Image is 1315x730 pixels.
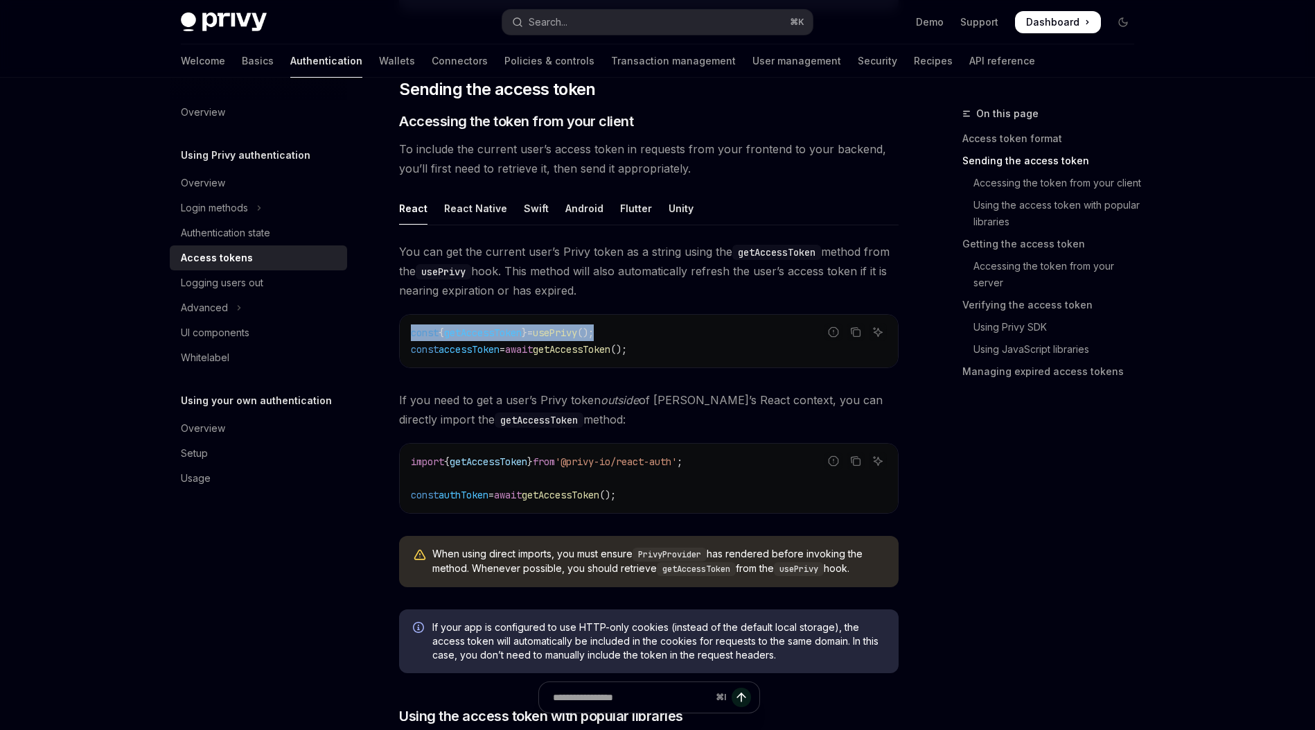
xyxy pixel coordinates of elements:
span: To include the current user’s access token in requests from your frontend to your backend, you’ll... [399,139,899,178]
div: Access tokens [181,250,253,266]
span: Dashboard [1026,15,1079,29]
span: const [411,327,439,339]
button: Copy the contents from the code block [847,323,865,341]
a: UI components [170,320,347,345]
em: outside [601,393,639,407]
a: Accessing the token from your client [962,172,1145,194]
span: (); [577,327,594,339]
span: getAccessToken [450,455,527,468]
code: getAccessToken [732,245,821,260]
div: Usage [181,470,211,487]
span: = [500,343,505,356]
span: getAccessToken [522,489,599,501]
a: Policies & controls [504,44,594,78]
div: React Native [444,192,507,225]
div: Swift [524,192,549,225]
span: import [411,455,444,468]
a: Welcome [181,44,225,78]
code: getAccessToken [495,412,583,428]
span: = [527,327,533,339]
span: getAccessToken [533,343,610,356]
div: Overview [181,104,225,121]
a: Verifying the access token [962,294,1145,316]
div: Flutter [620,192,652,225]
h5: Using Privy authentication [181,147,310,164]
a: Sending the access token [962,150,1145,172]
a: Transaction management [611,44,736,78]
div: Overview [181,420,225,437]
button: Ask AI [869,452,887,470]
button: Open search [502,10,813,35]
a: Using JavaScript libraries [962,338,1145,360]
code: usePrivy [416,264,471,279]
span: } [527,455,533,468]
a: Setup [170,441,347,466]
span: const [411,489,439,501]
span: On this page [976,105,1039,122]
div: Search... [529,14,567,31]
svg: Info [413,622,427,636]
div: Setup [181,445,208,462]
span: '@privy-io/react-auth' [555,455,677,468]
a: Overview [170,416,347,441]
button: Ask AI [869,323,887,341]
span: authToken [439,489,488,501]
span: await [505,343,533,356]
code: usePrivy [774,562,824,576]
button: Send message [732,688,751,707]
a: Basics [242,44,274,78]
div: Overview [181,175,225,191]
div: Advanced [181,299,228,316]
div: Login methods [181,200,248,216]
div: Unity [669,192,694,225]
span: When using direct imports, you must ensure has rendered before invoking the method. Whenever poss... [432,547,885,576]
a: Using Privy SDK [962,316,1145,338]
span: = [488,489,494,501]
a: Access tokens [170,245,347,270]
a: Support [960,15,998,29]
button: Copy the contents from the code block [847,452,865,470]
span: Sending the access token [399,78,596,101]
button: Report incorrect code [824,452,842,470]
a: Authentication [290,44,362,78]
svg: Warning [413,548,427,562]
div: Whitelabel [181,349,229,366]
span: (); [610,343,627,356]
a: Whitelabel [170,345,347,370]
a: Connectors [432,44,488,78]
a: Usage [170,466,347,491]
a: Overview [170,100,347,125]
span: await [494,489,522,501]
a: Security [858,44,897,78]
div: Authentication state [181,225,270,241]
input: Ask a question... [553,682,710,713]
a: Recipes [914,44,953,78]
button: Toggle Login methods section [170,195,347,220]
a: API reference [969,44,1035,78]
span: ⌘ K [790,17,804,28]
a: Dashboard [1015,11,1101,33]
span: { [439,327,444,339]
span: Accessing the token from your client [399,112,633,131]
a: Using the access token with popular libraries [962,194,1145,233]
a: Authentication state [170,220,347,245]
a: Getting the access token [962,233,1145,255]
code: getAccessToken [657,562,736,576]
a: Overview [170,171,347,195]
h5: Using your own authentication [181,392,332,409]
a: Managing expired access tokens [962,360,1145,383]
div: UI components [181,324,249,341]
span: } [522,327,527,339]
span: accessToken [439,343,500,356]
code: PrivyProvider [633,548,707,562]
a: Logging users out [170,270,347,295]
span: const [411,343,439,356]
span: You can get the current user’s Privy token as a string using the method from the hook. This metho... [399,242,899,300]
button: Toggle dark mode [1112,11,1134,33]
div: Logging users out [181,275,263,291]
img: dark logo [181,12,267,32]
button: Report incorrect code [824,323,842,341]
div: React [399,192,427,225]
span: getAccessToken [444,327,522,339]
span: If you need to get a user’s Privy token of [PERSON_NAME]’s React context, you can directly import... [399,390,899,429]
